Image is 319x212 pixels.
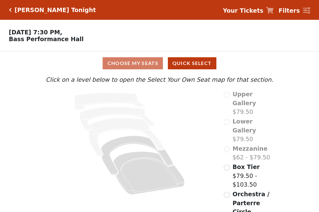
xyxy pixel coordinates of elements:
[232,162,275,189] label: $79.50 - $103.50
[232,163,260,170] span: Box Tier
[232,118,256,134] span: Lower Gallery
[168,57,216,69] button: Quick Select
[223,6,274,15] a: Your Tickets
[44,75,275,84] p: Click on a level below to open the Select Your Own Seat map for that section.
[232,90,275,116] label: $79.50
[232,91,256,106] span: Upper Gallery
[232,117,275,144] label: $79.50
[74,93,145,110] path: Upper Gallery - Seats Available: 0
[279,7,300,14] strong: Filters
[232,144,270,162] label: $62 - $79.50
[15,6,96,14] h5: [PERSON_NAME] Tonight
[80,107,155,130] path: Lower Gallery - Seats Available: 0
[223,7,263,14] strong: Your Tickets
[9,8,12,12] a: Click here to go back to filters
[113,152,185,195] path: Orchestra / Parterre Circle - Seats Available: 528
[279,6,310,15] a: Filters
[232,145,267,152] span: Mezzanine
